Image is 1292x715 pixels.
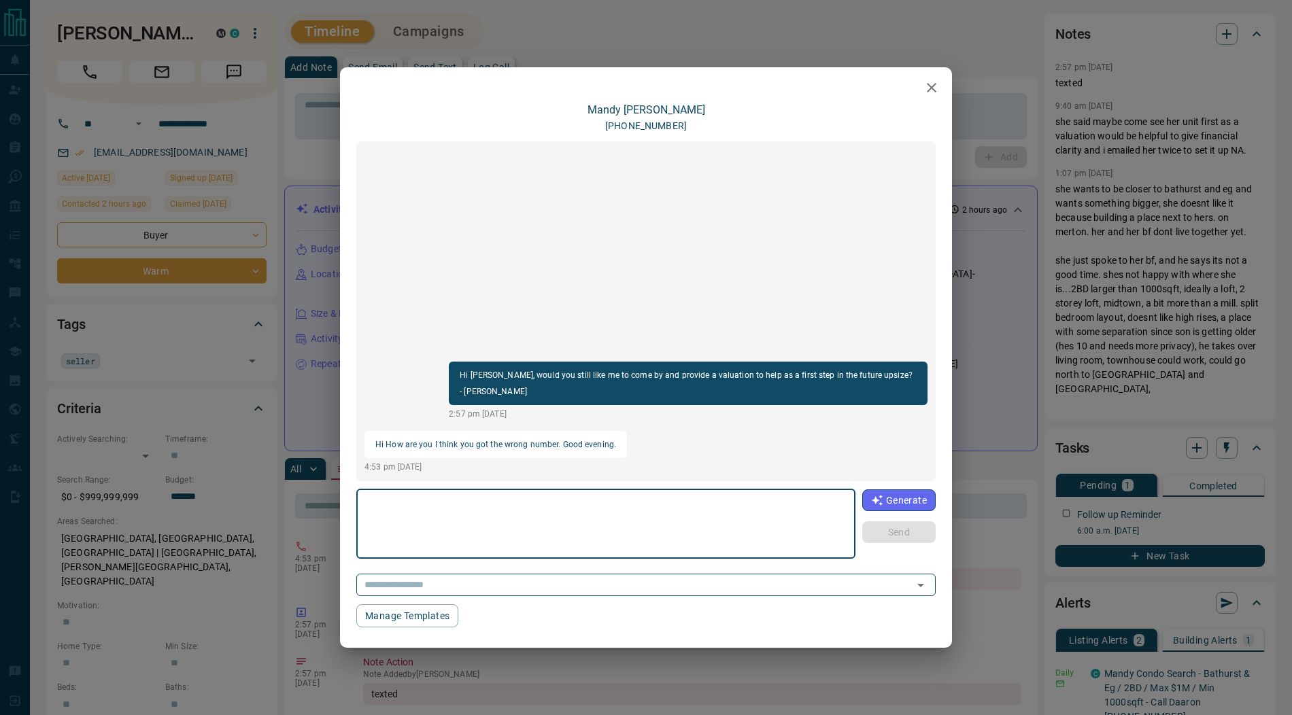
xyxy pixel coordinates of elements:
[356,604,458,627] button: Manage Templates
[605,119,687,133] p: [PHONE_NUMBER]
[375,436,616,453] p: Hi How are you I think you got the wrong number. Good evening.
[364,461,627,473] p: 4:53 pm [DATE]
[862,489,936,511] button: Generate
[911,576,930,595] button: Open
[588,103,705,116] a: Mandy [PERSON_NAME]
[449,408,928,420] p: 2:57 pm [DATE]
[460,367,917,400] p: Hi [PERSON_NAME], would you still like me to come by and provide a valuation to help as a first s...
